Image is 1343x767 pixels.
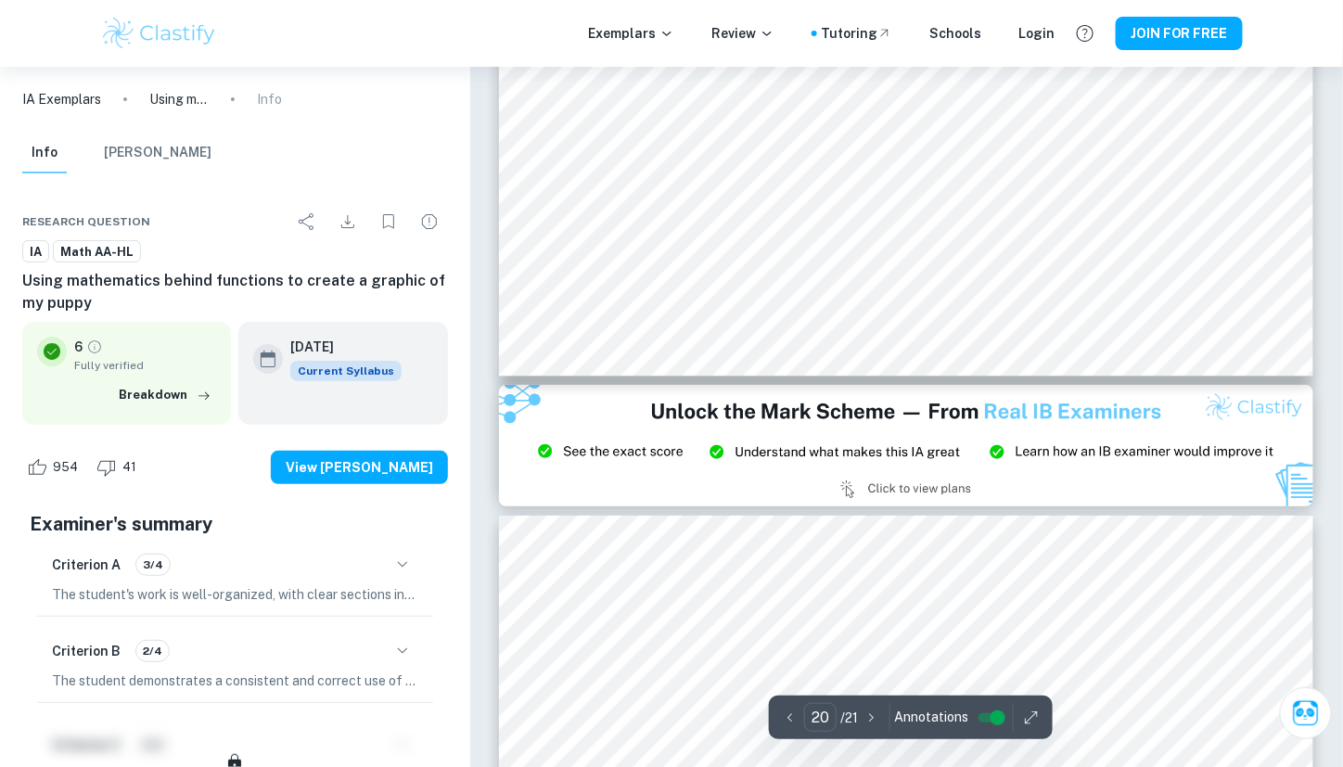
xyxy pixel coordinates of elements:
div: This exemplar is based on the current syllabus. Feel free to refer to it for inspiration/ideas wh... [290,361,402,381]
div: Bookmark [370,203,407,240]
h6: [DATE] [290,337,387,357]
span: 954 [43,458,88,477]
span: Annotations [894,708,968,727]
a: Login [1018,23,1055,44]
h6: Using mathematics behind functions to create a graphic of my puppy [22,270,448,314]
button: [PERSON_NAME] [104,133,211,173]
p: The student demonstrates a consistent and correct use of mathematical notation, symbols, and term... [52,671,418,691]
span: 3/4 [136,556,170,573]
img: Clastify logo [100,15,218,52]
div: Share [288,203,326,240]
a: Schools [929,23,981,44]
button: Info [22,133,67,173]
button: Help and Feedback [1069,18,1101,49]
button: JOIN FOR FREE [1116,17,1243,50]
div: Dislike [92,453,147,482]
button: View [PERSON_NAME] [271,451,448,484]
span: 2/4 [136,643,169,659]
div: Download [329,203,366,240]
button: Ask Clai [1280,687,1332,739]
p: / 21 [840,708,858,728]
span: Fully verified [74,357,216,374]
img: Ad [499,385,1313,507]
a: Grade fully verified [86,339,103,355]
p: Using mathematics behind functions to create a graphic of my puppy [149,89,209,109]
a: Math AA-HL [53,240,141,263]
span: 41 [112,458,147,477]
h6: Criterion A [52,555,121,575]
span: IA [23,243,48,262]
span: Math AA-HL [54,243,140,262]
p: Review [711,23,774,44]
h6: Criterion B [52,641,121,661]
a: IA Exemplars [22,89,101,109]
p: The student's work is well-organized, with clear sections including introduction, body, and concl... [52,584,418,605]
button: Breakdown [114,381,216,409]
a: IA [22,240,49,263]
div: Report issue [411,203,448,240]
span: Research question [22,213,150,230]
div: Like [22,453,88,482]
p: Exemplars [588,23,674,44]
h5: Examiner's summary [30,510,441,538]
p: 6 [74,337,83,357]
a: Tutoring [821,23,892,44]
p: Info [257,89,282,109]
span: Current Syllabus [290,361,402,381]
